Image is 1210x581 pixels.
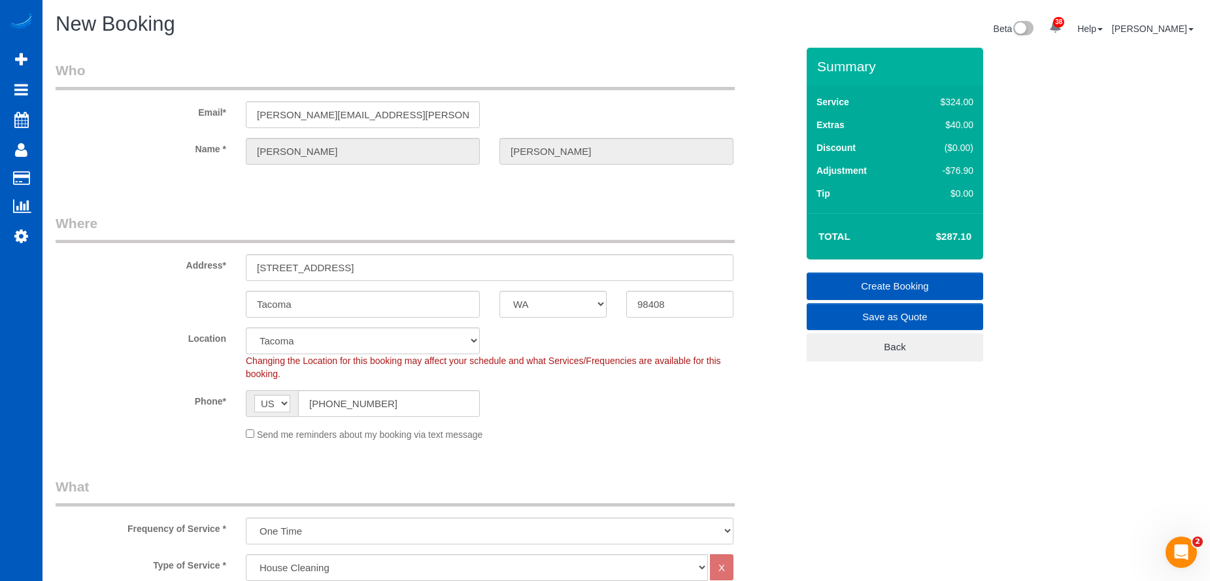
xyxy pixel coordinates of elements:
[246,291,480,318] input: City*
[8,13,34,31] img: Automaid Logo
[1166,537,1197,568] iframe: Intercom live chat
[816,164,867,177] label: Adjustment
[499,138,733,165] input: Last Name*
[1112,24,1194,34] a: [PERSON_NAME]
[46,138,236,156] label: Name *
[46,254,236,272] label: Address*
[246,356,721,379] span: Changing the Location for this booking may affect your schedule and what Services/Frequencies are...
[1043,13,1068,42] a: 38
[298,390,480,417] input: Phone*
[913,95,973,108] div: $324.00
[816,141,856,154] label: Discount
[626,291,733,318] input: Zip Code*
[897,231,971,242] h4: $287.10
[56,477,735,506] legend: What
[56,214,735,243] legend: Where
[1077,24,1103,34] a: Help
[246,138,480,165] input: First Name*
[1012,21,1034,38] img: New interface
[46,390,236,408] label: Phone*
[246,101,480,128] input: Email*
[913,164,973,177] div: -$76.90
[818,231,850,242] strong: Total
[913,118,973,131] div: $40.00
[913,141,973,154] div: ($0.00)
[807,303,983,331] a: Save as Quote
[46,327,236,345] label: Location
[46,518,236,535] label: Frequency of Service *
[1192,537,1203,547] span: 2
[56,61,735,90] legend: Who
[913,187,973,200] div: $0.00
[257,429,483,440] span: Send me reminders about my booking via text message
[816,95,849,108] label: Service
[817,59,977,74] h3: Summary
[46,554,236,572] label: Type of Service *
[816,187,830,200] label: Tip
[46,101,236,119] label: Email*
[56,12,175,35] span: New Booking
[1053,17,1064,27] span: 38
[807,273,983,300] a: Create Booking
[807,333,983,361] a: Back
[994,24,1034,34] a: Beta
[816,118,845,131] label: Extras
